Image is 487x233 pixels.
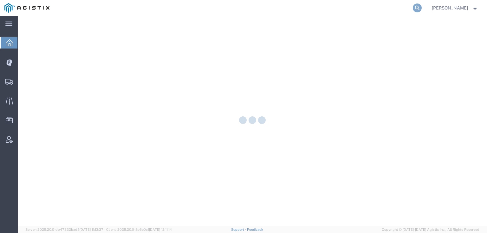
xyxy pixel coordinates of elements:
[149,228,172,231] span: [DATE] 12:11:14
[432,4,478,12] button: [PERSON_NAME]
[106,228,172,231] span: Client: 2025.20.0-8c6e0cf
[231,228,247,231] a: Support
[25,228,103,231] span: Server: 2025.20.0-db47332bad5
[382,227,479,232] span: Copyright © [DATE]-[DATE] Agistix Inc., All Rights Reserved
[4,3,49,13] img: logo
[247,228,263,231] a: Feedback
[432,4,468,11] span: Tammy Bray
[80,228,103,231] span: [DATE] 11:13:37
